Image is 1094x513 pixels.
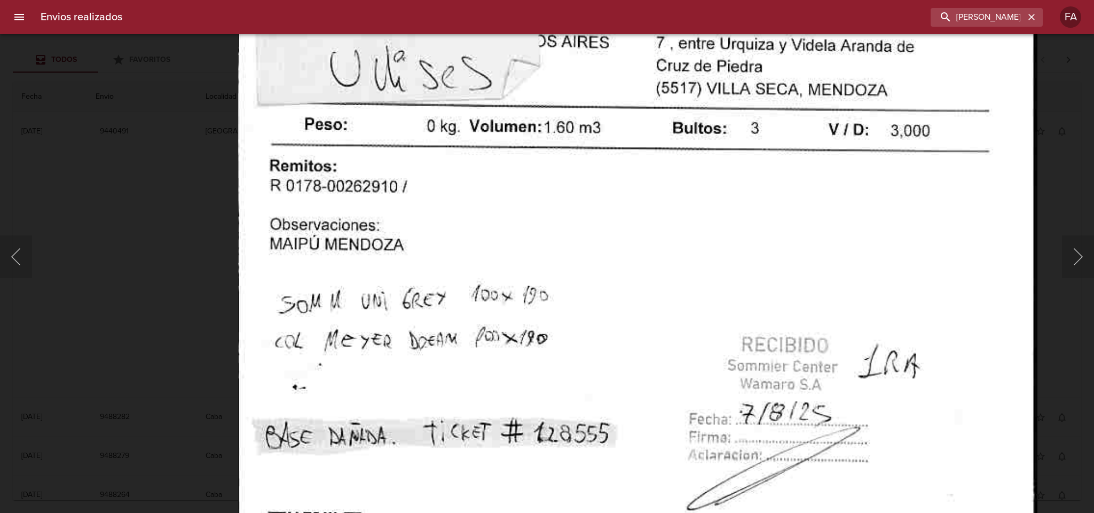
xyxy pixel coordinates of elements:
[1060,6,1081,28] div: FA
[41,9,122,26] h6: Envios realizados
[6,4,32,30] button: menu
[1060,6,1081,28] div: Abrir información de usuario
[931,8,1025,27] input: buscar
[1062,235,1094,278] button: Siguiente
